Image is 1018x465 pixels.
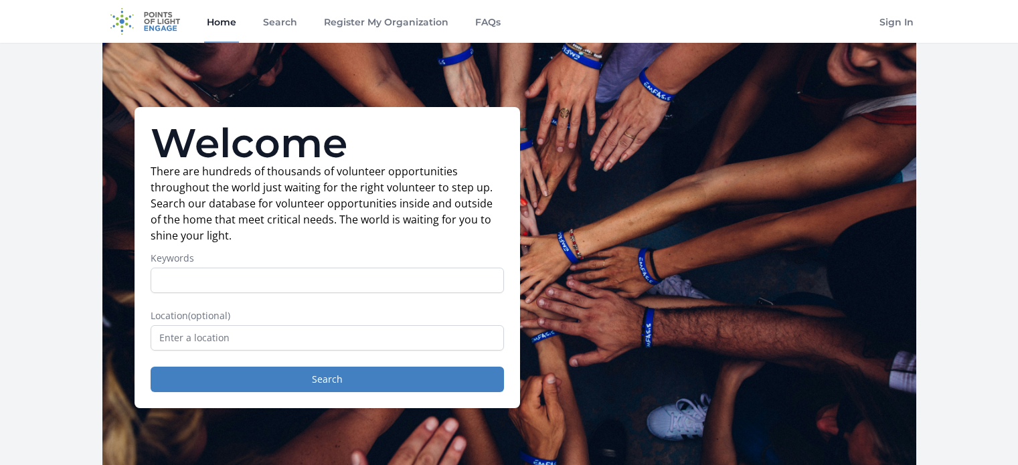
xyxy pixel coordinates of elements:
[188,309,230,322] span: (optional)
[151,309,504,322] label: Location
[151,123,504,163] h1: Welcome
[151,367,504,392] button: Search
[151,252,504,265] label: Keywords
[151,163,504,244] p: There are hundreds of thousands of volunteer opportunities throughout the world just waiting for ...
[151,325,504,351] input: Enter a location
